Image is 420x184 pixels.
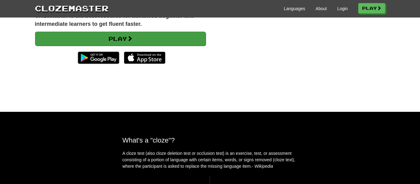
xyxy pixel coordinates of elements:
a: Play [358,3,385,14]
img: Download_on_the_App_Store_Badge_US-UK_135x40-25178aeef6eb6b83b96f5f2d004eda3bffbb37122de64afbaef7... [124,52,165,64]
a: Languages [284,6,305,12]
a: Play [35,32,206,46]
a: Clozemaster [35,2,109,14]
p: A cloze test (also cloze deletion test or occlusion test) is an exercise, test, or assessment con... [122,150,298,170]
a: About [315,6,327,12]
a: Login [337,6,348,12]
img: Get it on Google Play [75,49,122,67]
em: - Wikipedia [252,164,273,169]
h2: What's a "cloze"? [122,136,298,144]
